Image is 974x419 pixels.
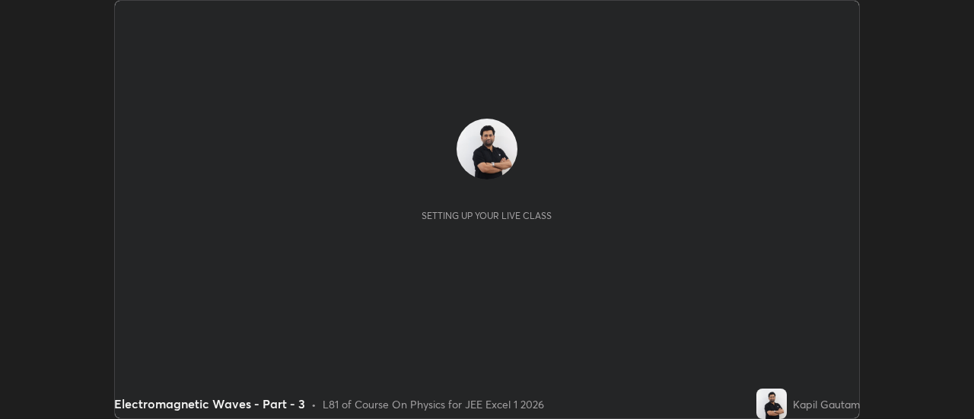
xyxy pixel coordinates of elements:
[457,119,517,179] img: 00bbc326558d46f9aaf65f1f5dcb6be8.jpg
[114,395,305,413] div: Electromagnetic Waves - Part - 3
[422,210,552,221] div: Setting up your live class
[793,396,860,412] div: Kapil Gautam
[311,396,317,412] div: •
[756,389,787,419] img: 00bbc326558d46f9aaf65f1f5dcb6be8.jpg
[323,396,544,412] div: L81 of Course On Physics for JEE Excel 1 2026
